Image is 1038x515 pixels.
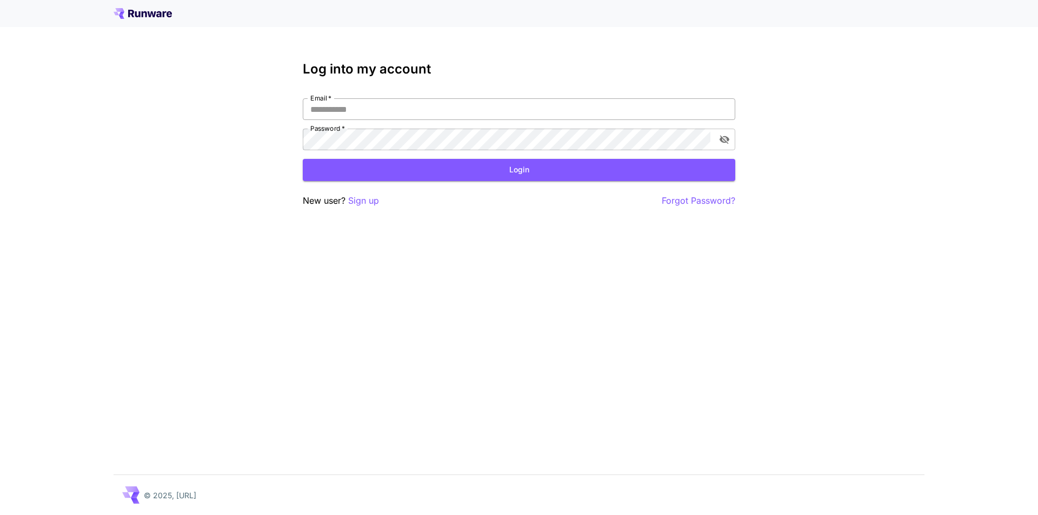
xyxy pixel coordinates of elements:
[715,130,734,149] button: toggle password visibility
[310,93,331,103] label: Email
[303,194,379,208] p: New user?
[303,159,735,181] button: Login
[348,194,379,208] button: Sign up
[303,62,735,77] h3: Log into my account
[310,124,345,133] label: Password
[144,490,196,501] p: © 2025, [URL]
[662,194,735,208] button: Forgot Password?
